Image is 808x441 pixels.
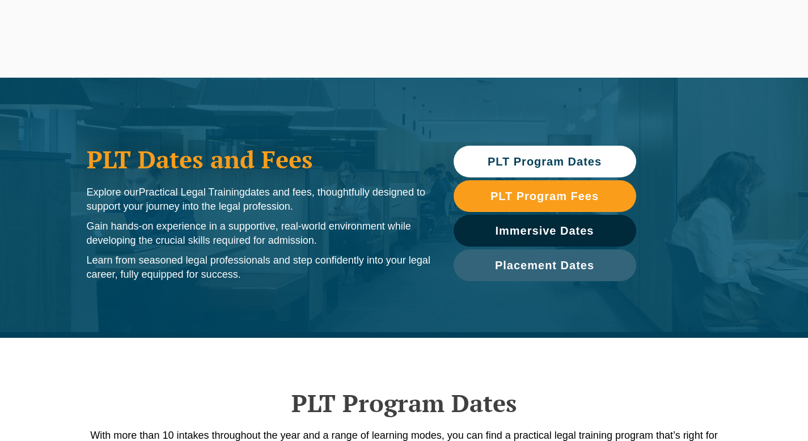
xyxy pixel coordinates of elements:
span: Practical Legal Training [139,186,245,198]
span: PLT Program Dates [488,156,602,167]
p: Explore our dates and fees, thoughtfully designed to support your journey into the legal profession. [87,185,431,214]
a: PLT Program Fees [454,180,636,212]
span: Immersive Dates [496,225,594,236]
a: Immersive Dates [454,215,636,247]
h2: PLT Program Dates [81,389,727,417]
h1: PLT Dates and Fees [87,145,431,173]
a: Placement Dates [454,249,636,281]
span: Placement Dates [495,260,594,271]
p: Learn from seasoned legal professionals and step confidently into your legal career, fully equipp... [87,253,431,282]
p: Gain hands-on experience in a supportive, real-world environment while developing the crucial ski... [87,219,431,248]
a: PLT Program Dates [454,146,636,177]
span: PLT Program Fees [490,190,599,202]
